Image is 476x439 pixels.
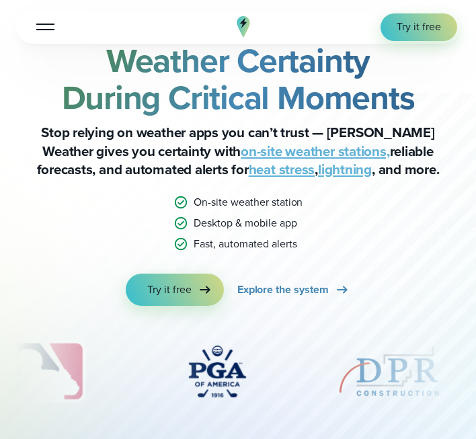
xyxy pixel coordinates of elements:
[16,124,460,179] p: Stop relying on weather apps you can’t trust — [PERSON_NAME] Weather gives you certainty with rel...
[237,282,329,298] span: Explore the system
[335,338,443,405] div: 5 of 12
[335,338,443,405] img: DPR-Construction.svg
[318,159,372,179] a: lightning
[241,141,389,161] a: on-site weather stations,
[237,274,350,306] a: Explore the system
[194,216,296,231] p: Desktop & mobile app
[194,237,296,252] p: Fast, automated alerts
[163,338,271,405] img: PGA.svg
[126,274,224,306] a: Try it free
[194,195,303,210] p: On-site weather station
[163,338,271,405] div: 4 of 12
[62,36,415,122] strong: Weather Certainty During Critical Moments
[249,159,315,179] a: heat stress
[397,19,441,35] span: Try it free
[147,282,192,298] span: Try it free
[16,338,460,412] div: slideshow
[381,13,457,41] a: Try it free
